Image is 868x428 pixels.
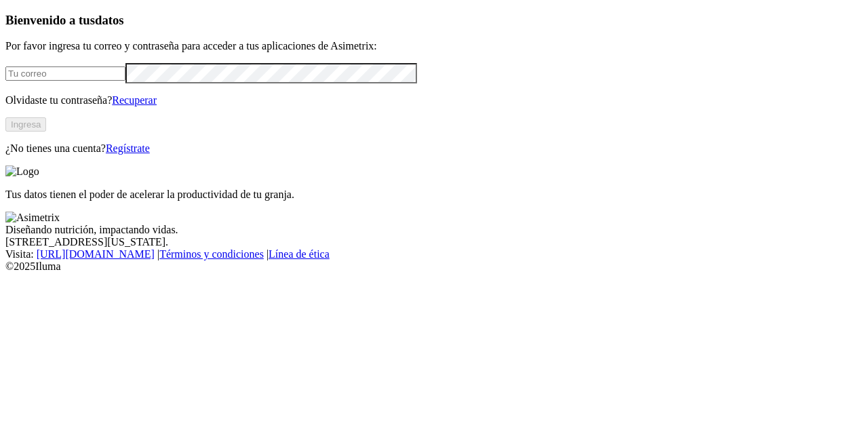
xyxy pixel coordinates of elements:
[5,40,863,52] p: Por favor ingresa tu correo y contraseña para acceder a tus aplicaciones de Asimetrix:
[5,236,863,248] div: [STREET_ADDRESS][US_STATE].
[5,189,863,201] p: Tus datos tienen el poder de acelerar la productividad de tu granja.
[269,248,330,260] a: Línea de ética
[112,94,157,106] a: Recuperar
[5,142,863,155] p: ¿No tienes una cuenta?
[5,166,39,178] img: Logo
[5,13,863,28] h3: Bienvenido a tus
[37,248,155,260] a: [URL][DOMAIN_NAME]
[5,117,46,132] button: Ingresa
[106,142,150,154] a: Regístrate
[5,260,863,273] div: © 2025 Iluma
[5,248,863,260] div: Visita : | |
[5,66,125,81] input: Tu correo
[5,224,863,236] div: Diseñando nutrición, impactando vidas.
[95,13,124,27] span: datos
[5,94,863,106] p: Olvidaste tu contraseña?
[159,248,264,260] a: Términos y condiciones
[5,212,60,224] img: Asimetrix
